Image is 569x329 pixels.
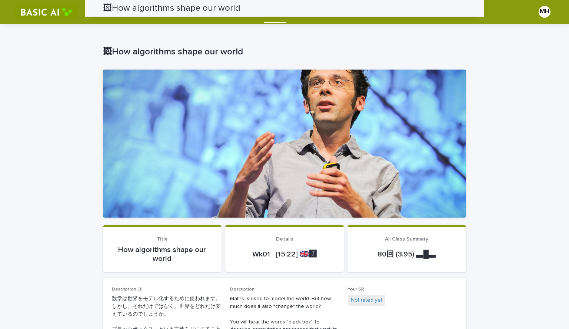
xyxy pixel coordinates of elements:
[112,287,143,292] span: Description (J)
[539,6,550,18] div: MH
[157,236,168,242] span: Title
[356,250,457,259] p: 80回 (3.95) ▃█▃
[112,245,213,263] p: How algorithms shape our world
[276,236,293,242] span: Details
[351,296,382,304] a: Not rated yet
[234,250,335,259] p: Wk01 [15:22] 🇬🇧🅹️
[230,287,254,292] span: Description
[385,236,428,242] span: All Class Summary
[348,287,364,292] span: Your SR
[15,4,78,19] img: RtIB8pj2QQiOZo6waziI
[103,47,463,57] p: 🖼How algorithms shape our world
